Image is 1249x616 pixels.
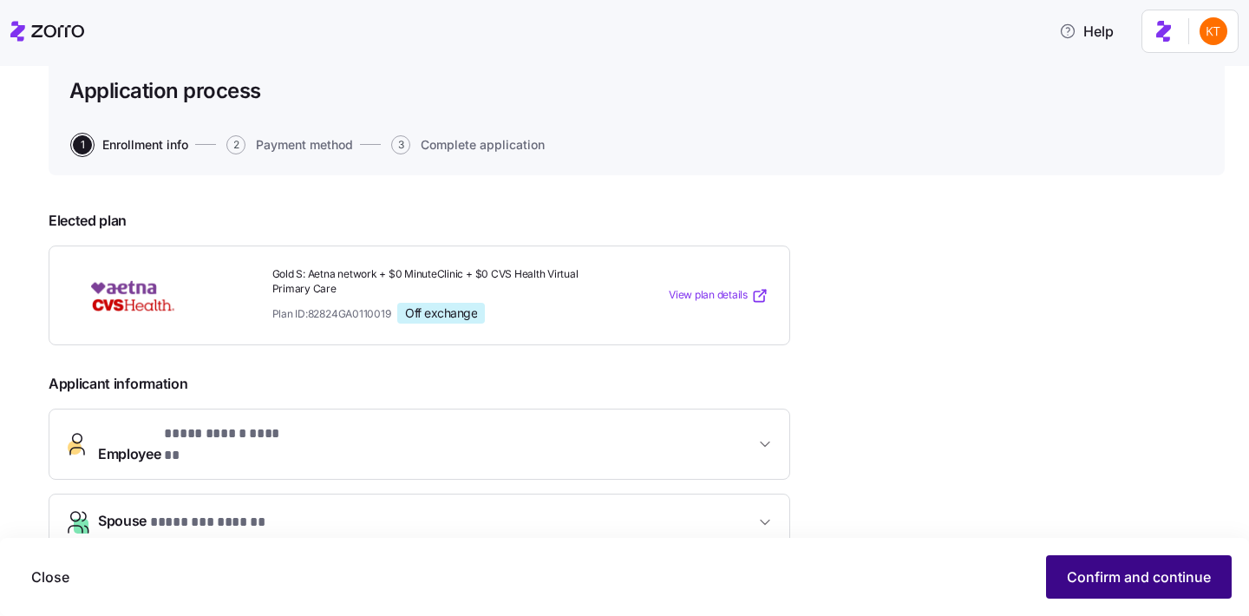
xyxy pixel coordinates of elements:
a: 3Complete application [388,135,545,154]
span: 2 [226,135,245,154]
span: 1 [73,135,92,154]
span: Spouse [98,510,267,534]
span: 3 [391,135,410,154]
h1: Application process [69,77,261,104]
span: Employee [98,423,292,465]
span: Elected plan [49,210,790,232]
span: Gold S: Aetna network + $0 MinuteClinic + $0 CVS Health Virtual Primary Care [272,267,591,297]
span: Complete application [421,139,545,151]
span: View plan details [669,287,748,304]
button: 3Complete application [391,135,545,154]
button: 2Payment method [226,135,353,154]
span: Close [31,567,69,587]
a: 2Payment method [223,135,353,154]
span: Off exchange [405,305,477,321]
span: Applicant information [49,373,790,395]
span: Payment method [256,139,353,151]
button: 1Enrollment info [73,135,188,154]
img: aad2ddc74cf02b1998d54877cdc71599 [1200,17,1227,45]
button: Confirm and continue [1046,555,1232,599]
a: 1Enrollment info [69,135,188,154]
a: View plan details [669,287,768,305]
img: Aetna CVS Health [70,276,195,316]
button: Help [1045,14,1128,49]
button: Close [17,555,83,599]
span: Plan ID: 82824GA0110019 [272,306,391,321]
span: Confirm and continue [1067,567,1211,587]
span: Enrollment info [102,139,188,151]
span: Help [1059,21,1114,42]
